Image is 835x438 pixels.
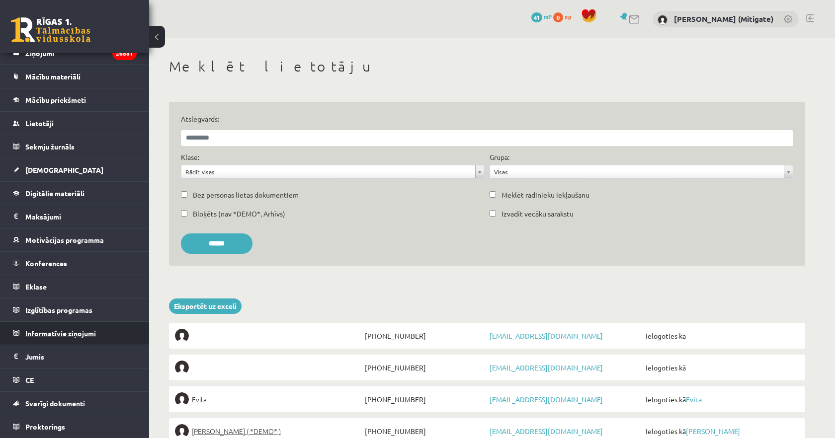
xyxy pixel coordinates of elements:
span: Ielogoties kā [643,329,799,343]
span: [PHONE_NUMBER] [362,329,487,343]
a: Evita [175,392,362,406]
a: Informatīvie ziņojumi [13,322,137,345]
span: Svarīgi dokumenti [25,399,85,408]
a: 0 xp [553,12,576,20]
span: [PHONE_NUMBER] [362,424,487,438]
a: [EMAIL_ADDRESS][DOMAIN_NAME] [490,331,603,340]
a: Eksportēt uz exceli [169,298,242,314]
label: Atslēgvārds: [181,114,793,124]
span: [PHONE_NUMBER] [362,361,487,374]
a: [DEMOGRAPHIC_DATA] [13,158,137,181]
span: Ielogoties kā [643,361,799,374]
a: 41 mP [531,12,552,20]
span: CE [25,375,34,384]
a: Lietotāji [13,112,137,135]
span: xp [565,12,571,20]
span: Motivācijas programma [25,235,104,244]
label: Bloķēts (nav *DEMO*, Arhīvs) [193,209,285,219]
label: Grupa: [490,152,509,162]
a: Digitālie materiāli [13,182,137,205]
a: Sekmju žurnāls [13,135,137,158]
label: Klase: [181,152,199,162]
img: Vitālijs Viļums (Mitigate) [658,15,668,25]
span: [PHONE_NUMBER] [362,392,487,406]
a: Eklase [13,275,137,298]
a: Maksājumi [13,205,137,228]
a: Rīgas 1. Tālmācības vidusskola [11,17,90,42]
span: Rādīt visas [185,165,471,178]
span: Jumis [25,352,44,361]
span: Ielogoties kā [643,424,799,438]
img: Evita [175,392,189,406]
span: Digitālie materiāli [25,189,84,198]
span: Proktorings [25,422,65,431]
a: Izglītības programas [13,298,137,321]
span: 41 [531,12,542,22]
a: [PERSON_NAME] [686,427,740,436]
a: Jumis [13,345,137,368]
label: Meklēt radinieku iekļaušanu [501,190,589,200]
span: [PERSON_NAME] ( *DEMO* ) [192,424,281,438]
a: Motivācijas programma [13,228,137,251]
a: CE [13,368,137,391]
label: Izvadīt vecāku sarakstu [501,209,574,219]
a: Rādīt visas [181,165,484,178]
a: [PERSON_NAME] ( *DEMO* ) [175,424,362,438]
a: [EMAIL_ADDRESS][DOMAIN_NAME] [490,363,603,372]
span: Mācību materiāli [25,72,81,81]
span: Eklase [25,282,47,291]
a: Visas [490,165,793,178]
span: Evita [192,392,207,406]
span: Ielogoties kā [643,392,799,406]
a: [PERSON_NAME] (Mitigate) [674,14,773,24]
span: 0 [553,12,563,22]
h1: Meklēt lietotāju [169,58,805,75]
span: [DEMOGRAPHIC_DATA] [25,165,103,174]
span: Lietotāji [25,119,54,128]
span: Izglītības programas [25,305,92,314]
span: Konferences [25,259,67,268]
a: Ziņojumi26881 [13,42,137,65]
span: Mācību priekšmeti [25,95,86,104]
a: Mācību priekšmeti [13,88,137,111]
a: Evita [686,395,702,404]
span: Sekmju žurnāls [25,142,75,151]
img: Elīna Elizabete Ancveriņa [175,424,189,438]
legend: Ziņojumi [25,42,137,65]
span: mP [544,12,552,20]
label: Bez personas lietas dokumentiem [193,190,299,200]
a: Proktorings [13,415,137,438]
i: 26881 [112,47,137,60]
a: Mācību materiāli [13,65,137,88]
span: Visas [494,165,780,178]
span: Informatīvie ziņojumi [25,329,96,338]
a: [EMAIL_ADDRESS][DOMAIN_NAME] [490,395,603,404]
a: Konferences [13,252,137,275]
a: [EMAIL_ADDRESS][DOMAIN_NAME] [490,427,603,436]
a: Svarīgi dokumenti [13,392,137,415]
legend: Maksājumi [25,205,137,228]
